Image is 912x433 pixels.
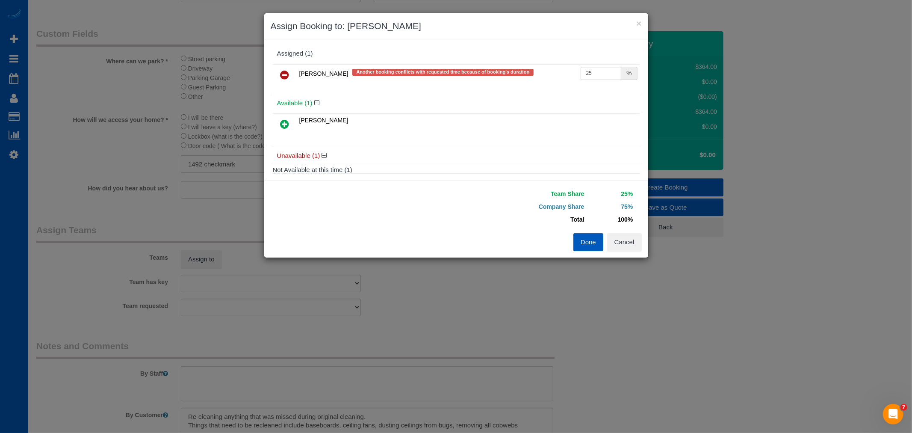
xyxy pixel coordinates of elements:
h3: Assign Booking to: [PERSON_NAME] [271,20,642,33]
span: 7 [900,404,907,411]
h4: Available (1) [277,100,635,107]
td: Company Share [463,200,587,213]
td: 100% [587,213,635,226]
span: [PERSON_NAME] [299,117,348,124]
td: Total [463,213,587,226]
button: Done [573,233,603,251]
h4: Unavailable (1) [277,152,635,160]
span: Another booking conflicts with requested time because of booking's duration [352,69,534,76]
iframe: Intercom live chat [883,404,903,424]
td: 25% [587,187,635,200]
td: 75% [587,200,635,213]
span: [PERSON_NAME] [299,70,348,77]
td: Team Share [463,187,587,200]
button: × [636,19,641,28]
div: % [621,67,637,80]
h4: Not Available at this time (1) [273,166,640,174]
button: Cancel [607,233,642,251]
div: Assigned (1) [277,50,635,57]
